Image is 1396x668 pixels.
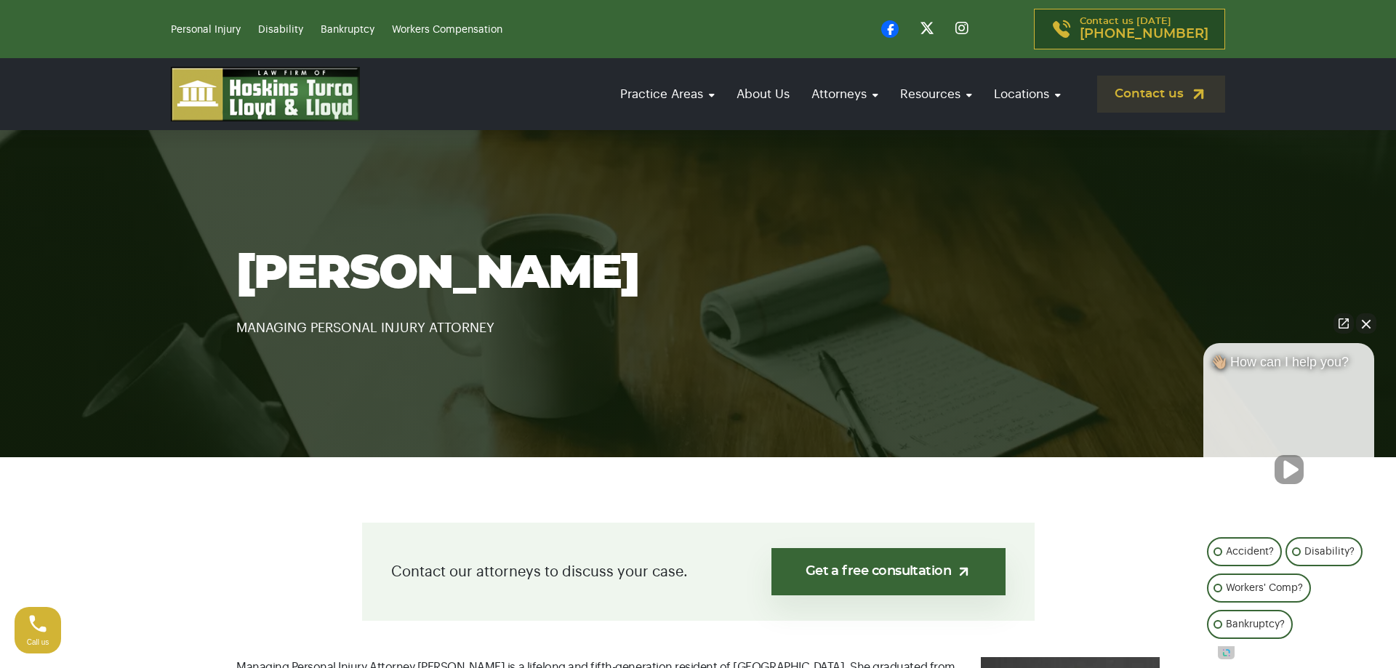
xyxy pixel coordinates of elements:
[236,299,1160,339] p: MANAGING PERSONAL INJURY ATTORNEY
[171,25,241,35] a: Personal Injury
[362,523,1035,621] div: Contact our attorneys to discuss your case.
[1226,579,1303,597] p: Workers' Comp?
[1097,76,1225,113] a: Contact us
[1080,27,1208,41] span: [PHONE_NUMBER]
[1034,9,1225,49] a: Contact us [DATE][PHONE_NUMBER]
[987,73,1068,115] a: Locations
[392,25,502,35] a: Workers Compensation
[1080,17,1208,41] p: Contact us [DATE]
[171,67,360,121] img: logo
[956,564,971,579] img: arrow-up-right-light.svg
[258,25,303,35] a: Disability
[1218,646,1235,659] a: Open intaker chat
[804,73,886,115] a: Attorneys
[1203,354,1374,377] div: 👋🏼 How can I help you?
[893,73,979,115] a: Resources
[729,73,797,115] a: About Us
[27,638,49,646] span: Call us
[236,249,1160,299] h1: [PERSON_NAME]
[1356,313,1376,334] button: Close Intaker Chat Widget
[321,25,374,35] a: Bankruptcy
[771,548,1005,595] a: Get a free consultation
[613,73,722,115] a: Practice Areas
[1226,543,1274,560] p: Accident?
[1333,313,1354,334] a: Open direct chat
[1304,543,1355,560] p: Disability?
[1226,616,1285,633] p: Bankruptcy?
[1275,455,1304,484] button: Unmute video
